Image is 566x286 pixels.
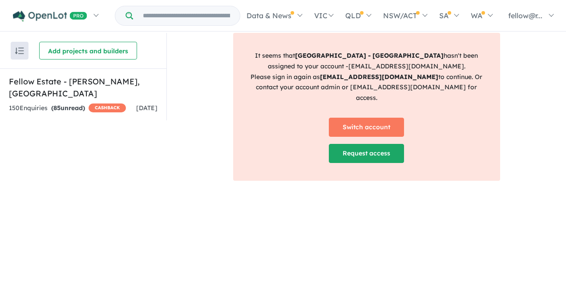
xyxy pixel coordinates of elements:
[329,118,404,137] a: Switch account
[135,6,238,25] input: Try estate name, suburb, builder or developer
[329,144,404,163] a: Request access
[9,75,158,99] h5: Fellow Estate - [PERSON_NAME] , [GEOGRAPHIC_DATA]
[295,52,444,60] strong: [GEOGRAPHIC_DATA] - [GEOGRAPHIC_DATA]
[13,11,87,22] img: Openlot PRO Logo White
[9,103,126,114] div: 150 Enquir ies
[53,104,61,112] span: 85
[15,48,24,54] img: sort.svg
[248,51,485,103] p: It seems that hasn't been assigned to your account - [EMAIL_ADDRESS][DOMAIN_NAME] . Please sign i...
[136,104,158,112] span: [DATE]
[89,103,126,112] span: CASHBACK
[39,42,137,60] button: Add projects and builders
[508,11,542,20] span: fellow@r...
[51,104,85,112] strong: ( unread)
[320,73,438,81] strong: [EMAIL_ADDRESS][DOMAIN_NAME]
